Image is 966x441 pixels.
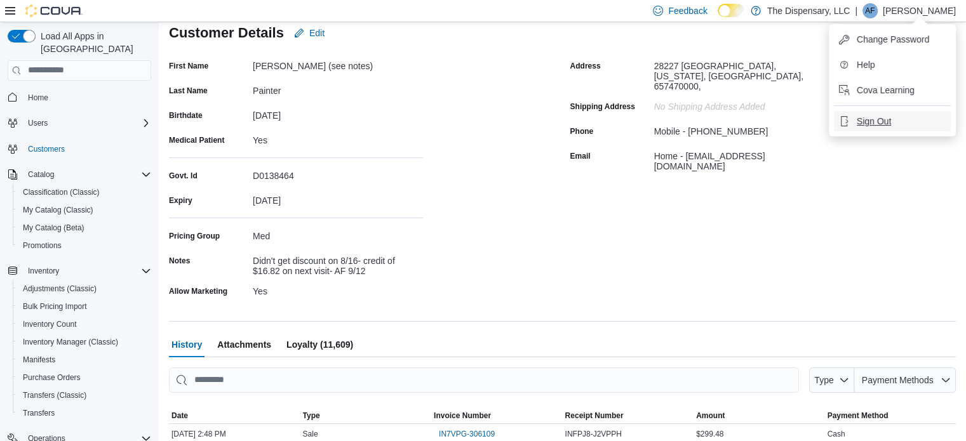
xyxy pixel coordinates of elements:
span: IN7VPG-306109 [439,429,495,439]
p: | [855,3,857,18]
a: My Catalog (Classic) [18,202,98,218]
div: 28227 [GEOGRAPHIC_DATA], [US_STATE], [GEOGRAPHIC_DATA], 657470000, [654,56,824,91]
div: [DATE] [253,190,423,206]
span: Load All Apps in [GEOGRAPHIC_DATA] [36,30,151,55]
span: Sign Out [857,115,891,128]
label: Last Name [169,86,208,96]
p: [PERSON_NAME] [883,3,956,18]
input: This is a search bar. As you type, the results lower in the page will automatically filter. [169,367,799,393]
span: Attachments [217,332,271,357]
label: Expiry [169,195,192,206]
button: Transfers (Classic) [13,386,156,404]
span: Bulk Pricing Import [18,299,151,314]
label: Email [570,151,591,161]
button: Change Password [834,29,951,49]
a: Transfers (Classic) [18,388,91,403]
button: Inventory Manager (Classic) [13,333,156,351]
span: Type [814,375,833,385]
span: AF [865,3,875,18]
div: [PERSON_NAME] (see notes) [253,56,423,71]
span: Transfers (Classic) [18,388,151,403]
button: Customers [3,140,156,158]
div: Painter [253,81,423,96]
label: Notes [169,256,190,266]
div: Didn't get discount on 8/16- credit of $16.82 on next visit- AF 9/12 [253,251,423,276]
button: Type [300,408,432,423]
button: Users [23,115,53,131]
div: No Shipping Address added [654,96,824,112]
span: Customers [28,144,65,154]
a: Manifests [18,352,60,367]
button: Catalog [3,166,156,183]
span: Inventory Count [23,319,77,329]
a: Customers [23,142,70,157]
button: Transfers [13,404,156,422]
button: Sign Out [834,111,951,131]
div: Mobile - [PHONE_NUMBER] [654,121,768,136]
button: My Catalog (Beta) [13,219,156,237]
span: Classification (Classic) [23,187,100,197]
button: Manifests [13,351,156,369]
div: Med [253,226,423,241]
span: Inventory [28,266,59,276]
button: Inventory [3,262,156,280]
button: Invoice Number [431,408,563,423]
span: Inventory Manager (Classic) [18,334,151,350]
p: The Dispensary, LLC [767,3,850,18]
span: My Catalog (Beta) [18,220,151,235]
button: Inventory Count [13,315,156,333]
span: Type [303,411,320,421]
span: My Catalog (Beta) [23,223,84,233]
img: Cova [25,4,83,17]
label: Medical Patient [169,135,224,145]
a: My Catalog (Beta) [18,220,90,235]
label: Shipping Address [570,102,635,112]
label: Address [570,61,601,71]
div: Home - [EMAIL_ADDRESS][DOMAIN_NAME] [654,146,824,171]
span: Inventory Count [18,317,151,332]
span: Transfers (Classic) [23,390,86,400]
span: Users [28,118,48,128]
span: Classification (Classic) [18,185,151,200]
label: Birthdate [169,110,203,121]
span: Purchase Orders [18,370,151,385]
a: Inventory Count [18,317,82,332]
span: Payment Method [828,411,889,421]
span: Inventory Manager (Classic) [23,337,118,347]
button: Promotions [13,237,156,254]
span: Date [171,411,188,421]
label: Phone [570,126,594,136]
a: Classification (Classic) [18,185,105,200]
div: D0138464 [253,166,423,181]
a: Home [23,90,53,105]
button: Bulk Pricing Import [13,298,156,315]
button: Cova Learning [834,80,951,100]
a: Transfers [18,405,60,421]
h3: Customer Details [169,25,284,41]
span: Cova Learning [857,84,915,96]
span: Receipt Number [565,411,624,421]
span: My Catalog (Classic) [23,205,93,215]
span: Manifests [23,355,55,365]
a: Adjustments (Classic) [18,281,102,296]
span: Sale [303,429,318,439]
button: Purchase Orders [13,369,156,386]
span: Feedback [668,4,707,17]
span: Purchase Orders [23,372,81,383]
button: Inventory [23,263,64,279]
span: Amount [696,411,725,421]
label: Allow Marketing [169,286,227,296]
span: Promotions [23,240,62,251]
label: First Name [169,61,208,71]
button: Adjustments (Classic) [13,280,156,298]
span: Inventory [23,263,151,279]
button: Date [169,408,300,423]
div: Adele Foltz [862,3,878,18]
span: Help [857,58,875,71]
a: Bulk Pricing Import [18,299,92,314]
span: Users [23,115,151,131]
span: Adjustments (Classic) [23,284,97,294]
span: Catalog [23,167,151,182]
span: Change Password [857,33,929,46]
